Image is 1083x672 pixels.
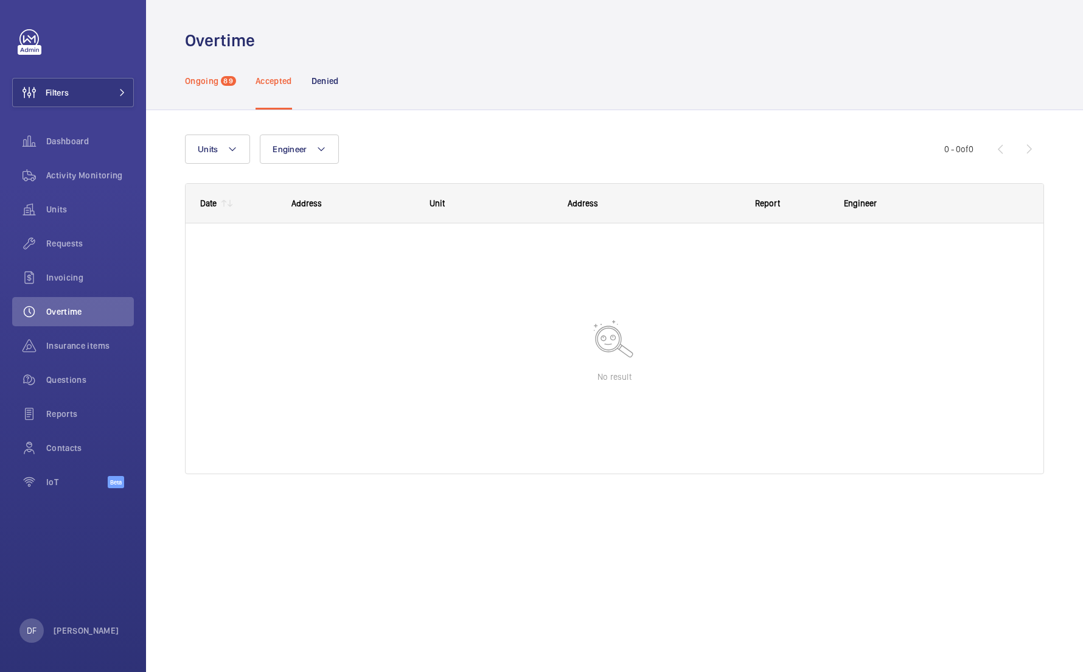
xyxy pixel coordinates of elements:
[46,169,134,181] span: Activity Monitoring
[961,144,969,154] span: of
[46,374,134,386] span: Questions
[27,625,37,637] p: DF
[54,625,119,637] p: [PERSON_NAME]
[46,306,134,318] span: Overtime
[844,198,877,208] span: Engineer
[46,442,134,454] span: Contacts
[944,145,973,153] span: 0 - 0 0
[221,76,235,86] span: 89
[256,75,292,87] p: Accepted
[273,144,307,154] span: Engineer
[46,86,69,99] span: Filters
[46,237,134,250] span: Requests
[312,75,339,87] p: Denied
[108,476,124,488] span: Beta
[198,144,218,154] span: Units
[185,75,218,87] p: Ongoing
[46,271,134,284] span: Invoicing
[46,135,134,147] span: Dashboard
[291,198,322,208] span: Address
[430,198,445,208] span: Unit
[46,340,134,352] span: Insurance items
[46,408,134,420] span: Reports
[185,135,250,164] button: Units
[260,135,339,164] button: Engineer
[46,476,108,488] span: IoT
[46,203,134,215] span: Units
[755,198,780,208] span: Report
[568,198,598,208] span: Address
[185,29,262,52] h1: Overtime
[200,198,217,208] div: Date
[12,78,134,107] button: Filters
